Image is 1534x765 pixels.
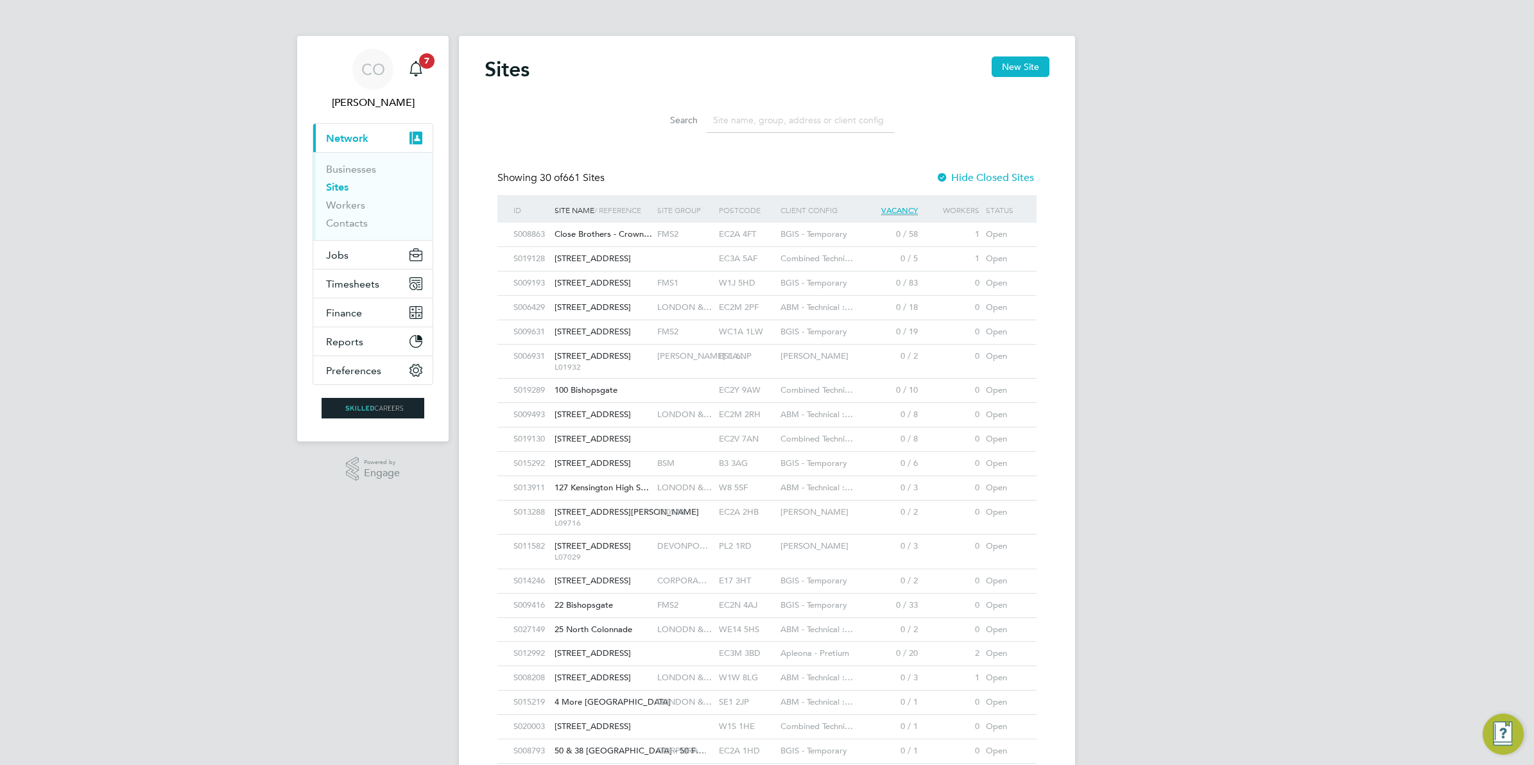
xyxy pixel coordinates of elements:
[983,618,1024,642] div: Open
[326,336,363,348] span: Reports
[313,49,433,110] a: CO[PERSON_NAME]
[780,648,849,658] span: Apleona - Pretium
[859,476,921,500] div: 0 / 3
[403,49,429,90] a: 7
[780,721,853,732] span: Combined Techni…
[859,320,921,344] div: 0 / 19
[510,296,551,320] div: S006429
[657,575,707,586] span: CORPORA…
[859,223,921,246] div: 0 / 58
[921,247,983,271] div: 1
[859,296,921,320] div: 0 / 18
[780,696,853,707] span: ABM - Technical :…
[992,56,1049,77] button: New Site
[716,320,777,344] div: WC1A 1LW
[780,672,853,683] span: ABM - Technical :…
[510,451,1024,462] a: S015292[STREET_ADDRESS] BSMB3 3AGBGIS - Temporary0 / 60Open
[716,427,777,451] div: EC2V 7AN
[510,666,1024,676] a: S008208[STREET_ADDRESS] LONDON &…W1W 8LGABM - Technical :…0 / 31Open
[983,403,1024,427] div: Open
[716,569,777,593] div: E17 3HT
[510,271,1024,282] a: S009193[STREET_ADDRESS] FMS1W1J 5HDBGIS - Temporary0 / 830Open
[983,345,1024,368] div: Open
[859,247,921,271] div: 0 / 5
[313,270,433,298] button: Timesheets
[716,666,777,690] div: W1W 8LG
[716,618,777,642] div: WE14 5HS
[326,307,362,319] span: Finance
[540,171,563,184] span: 30 of
[657,277,678,288] span: FMS1
[983,247,1024,271] div: Open
[313,356,433,384] button: Preferences
[716,642,777,666] div: EC3M 3BD
[313,95,433,110] span: Craig O'Donovan
[594,205,641,215] span: / Reference
[510,476,1024,486] a: S013911127 Kensington High S… LONODN &…W8 5SFABM - Technical :…0 / 30Open
[657,672,712,683] span: LONDON &…
[555,540,631,551] span: [STREET_ADDRESS]
[657,624,712,635] span: LONODN &…
[510,690,1024,701] a: S0152194 More [GEOGRAPHIC_DATA] LONDON &…SE1 2JPABM - Technical :…0 / 10Open
[780,624,853,635] span: ABM - Technical :…
[859,666,921,690] div: 0 / 3
[1483,714,1524,755] button: Engage Resource Center
[657,599,678,610] span: FMS2
[716,223,777,246] div: EC2A 4FT
[859,403,921,427] div: 0 / 8
[326,163,376,175] a: Businesses
[555,599,613,610] span: 22 Bishopsgate
[510,535,551,558] div: S011582
[361,61,385,78] span: CO
[326,278,379,290] span: Timesheets
[859,427,921,451] div: 0 / 8
[510,500,1024,511] a: S013288[STREET_ADDRESS][PERSON_NAME] L09716100540EC2A 2HB[PERSON_NAME]0 / 20Open
[716,271,777,295] div: W1J 5HD
[510,344,1024,355] a: S006931[STREET_ADDRESS] L01932[PERSON_NAME] LA…BS1 6NP[PERSON_NAME]0 / 20Open
[780,458,847,468] span: BGIS - Temporary
[555,228,652,239] span: Close Brothers - Crown…
[983,569,1024,593] div: Open
[555,362,651,372] span: L01932
[707,108,894,133] input: Site name, group, address or client config
[555,458,631,468] span: [STREET_ADDRESS]
[555,277,631,288] span: [STREET_ADDRESS]
[555,721,631,732] span: [STREET_ADDRESS]
[326,132,368,144] span: Network
[716,345,777,368] div: BS1 6NP
[657,458,675,468] span: BSM
[716,501,777,524] div: EC2A 2HB
[859,452,921,476] div: 0 / 6
[510,378,1024,389] a: S019289100 Bishopsgate EC2Y 9AWCombined Techni…0 / 100Open
[859,739,921,763] div: 0 / 1
[540,171,605,184] span: 661 Sites
[780,540,849,551] span: [PERSON_NAME]
[510,617,1024,628] a: S02714925 North Colonnade LONODN &…WE14 5HSABM - Technical :…0 / 20Open
[555,648,631,658] span: [STREET_ADDRESS]
[921,379,983,402] div: 0
[780,350,849,361] span: [PERSON_NAME]
[716,296,777,320] div: EC2M 2PF
[510,195,551,225] div: ID
[983,320,1024,344] div: Open
[326,249,349,261] span: Jobs
[921,691,983,714] div: 0
[510,271,551,295] div: S009193
[657,540,708,551] span: DEVONPO…
[510,247,551,271] div: S019128
[510,642,551,666] div: S012992
[921,739,983,763] div: 0
[313,241,433,269] button: Jobs
[983,195,1024,225] div: Status
[640,114,698,126] label: Search
[326,199,365,211] a: Workers
[326,217,368,229] a: Contacts
[716,452,777,476] div: B3 3AG
[510,379,551,402] div: S019289
[780,228,847,239] span: BGIS - Temporary
[510,246,1024,257] a: S019128[STREET_ADDRESS] EC3A 5AFCombined Techni…0 / 51Open
[510,714,1024,725] a: S020003[STREET_ADDRESS] W1S 1HECombined Techni…0 / 10Open
[510,295,1024,306] a: S006429[STREET_ADDRESS] LONDON &…EC2M 2PFABM - Technical :…0 / 180Open
[716,476,777,500] div: W8 5SF
[859,569,921,593] div: 0 / 2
